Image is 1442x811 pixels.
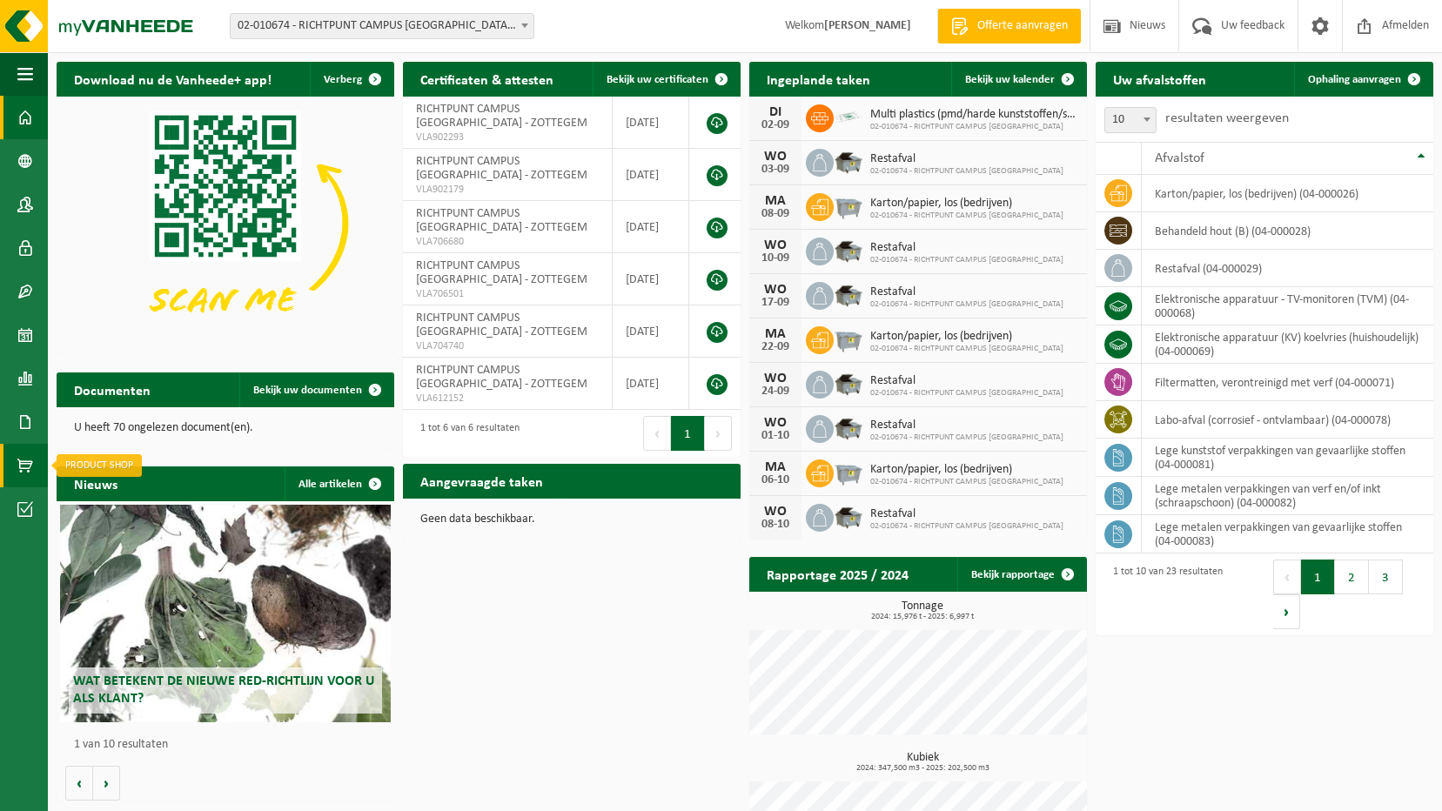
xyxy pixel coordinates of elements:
div: MA [758,460,793,474]
img: WB-5000-GAL-GY-01 [834,279,863,309]
span: Restafval [870,241,1063,255]
img: LP-SK-00500-LPE-16 [834,102,863,131]
span: 2024: 15,976 t - 2025: 6,997 t [758,613,1087,621]
span: 02-010674 - RICHTPUNT CAMPUS ZOTTEGEM - ZOTTEGEM [231,14,533,38]
span: 02-010674 - RICHTPUNT CAMPUS [GEOGRAPHIC_DATA] [870,166,1063,177]
td: [DATE] [613,253,689,305]
td: lege metalen verpakkingen van gevaarlijke stoffen (04-000083) [1142,515,1433,553]
div: 08-09 [758,208,793,220]
td: [DATE] [613,97,689,149]
td: [DATE] [613,201,689,253]
td: karton/papier, los (bedrijven) (04-000026) [1142,175,1433,212]
div: 01-10 [758,430,793,442]
img: WB-2500-GAL-GY-01 [834,324,863,353]
span: 10 [1104,107,1157,133]
span: RICHTPUNT CAMPUS [GEOGRAPHIC_DATA] - ZOTTEGEM [416,259,587,286]
a: Bekijk uw certificaten [593,62,739,97]
span: RICHTPUNT CAMPUS [GEOGRAPHIC_DATA] - ZOTTEGEM [416,207,587,234]
button: Next [705,416,732,451]
a: Ophaling aanvragen [1294,62,1432,97]
label: resultaten weergeven [1165,111,1289,125]
div: 22-09 [758,341,793,353]
span: Bekijk uw certificaten [607,74,708,85]
div: 10-09 [758,252,793,265]
span: 02-010674 - RICHTPUNT CAMPUS [GEOGRAPHIC_DATA] [870,477,1063,487]
img: WB-5000-GAL-GY-01 [834,412,863,442]
span: Karton/papier, los (bedrijven) [870,197,1063,211]
strong: [PERSON_NAME] [824,19,911,32]
img: WB-5000-GAL-GY-01 [834,146,863,176]
div: 06-10 [758,474,793,486]
button: 1 [671,416,705,451]
button: Previous [643,416,671,451]
span: Restafval [870,507,1063,521]
h2: Ingeplande taken [749,62,888,96]
button: Previous [1273,560,1301,594]
span: Multi plastics (pmd/harde kunststoffen/spanbanden/eps/folie naturel/folie gemeng... [870,108,1078,122]
span: VLA704740 [416,339,599,353]
span: 02-010674 - RICHTPUNT CAMPUS [GEOGRAPHIC_DATA] [870,122,1078,132]
h2: Documenten [57,372,168,406]
img: Download de VHEPlus App [57,97,394,350]
td: [DATE] [613,358,689,410]
img: WB-2500-GAL-GY-01 [834,191,863,220]
span: RICHTPUNT CAMPUS [GEOGRAPHIC_DATA] - ZOTTEGEM [416,103,587,130]
a: Wat betekent de nieuwe RED-richtlijn voor u als klant? [60,505,391,722]
div: 24-09 [758,385,793,398]
button: 1 [1301,560,1335,594]
span: Restafval [870,374,1063,388]
span: Karton/papier, los (bedrijven) [870,330,1063,344]
p: Geen data beschikbaar. [420,513,723,526]
td: [DATE] [613,305,689,358]
div: WO [758,372,793,385]
div: WO [758,416,793,430]
span: 02-010674 - RICHTPUNT CAMPUS [GEOGRAPHIC_DATA] [870,299,1063,310]
span: RICHTPUNT CAMPUS [GEOGRAPHIC_DATA] - ZOTTEGEM [416,312,587,338]
h2: Certificaten & attesten [403,62,571,96]
button: Next [1273,594,1300,629]
div: 1 tot 6 van 6 resultaten [412,414,520,452]
a: Offerte aanvragen [937,9,1081,44]
span: VLA902179 [416,183,599,197]
span: 02-010674 - RICHTPUNT CAMPUS [GEOGRAPHIC_DATA] [870,388,1063,399]
span: VLA706680 [416,235,599,249]
span: Bekijk uw documenten [253,385,362,396]
span: 02-010674 - RICHTPUNT CAMPUS [GEOGRAPHIC_DATA] [870,255,1063,265]
img: WB-2500-GAL-GY-01 [834,457,863,486]
span: 02-010674 - RICHTPUNT CAMPUS [GEOGRAPHIC_DATA] [870,344,1063,354]
img: WB-5000-GAL-GY-01 [834,368,863,398]
h2: Aangevraagde taken [403,464,560,498]
td: behandeld hout (B) (04-000028) [1142,212,1433,250]
img: WB-5000-GAL-GY-01 [834,235,863,265]
span: Afvalstof [1155,151,1204,165]
h2: Rapportage 2025 / 2024 [749,557,926,591]
span: 02-010674 - RICHTPUNT CAMPUS [GEOGRAPHIC_DATA] [870,432,1063,443]
td: lege kunststof verpakkingen van gevaarlijke stoffen (04-000081) [1142,439,1433,477]
a: Bekijk rapportage [957,557,1085,592]
img: WB-5000-GAL-GY-01 [834,501,863,531]
span: Ophaling aanvragen [1308,74,1401,85]
button: 3 [1369,560,1403,594]
div: DI [758,105,793,119]
button: Volgende [93,766,120,801]
span: 02-010674 - RICHTPUNT CAMPUS ZOTTEGEM - ZOTTEGEM [230,13,534,39]
button: Vorige [65,766,93,801]
span: RICHTPUNT CAMPUS [GEOGRAPHIC_DATA] - ZOTTEGEM [416,364,587,391]
span: Verberg [324,74,362,85]
p: 1 van 10 resultaten [74,739,386,751]
div: 03-09 [758,164,793,176]
a: Alle artikelen [285,466,392,501]
span: Offerte aanvragen [973,17,1072,35]
div: WO [758,238,793,252]
h3: Tonnage [758,600,1087,621]
span: VLA902293 [416,131,599,144]
span: VLA612152 [416,392,599,405]
h3: Kubiek [758,752,1087,773]
a: Bekijk uw documenten [239,372,392,407]
div: WO [758,283,793,297]
h2: Uw afvalstoffen [1096,62,1224,96]
div: MA [758,194,793,208]
h2: Download nu de Vanheede+ app! [57,62,289,96]
a: Bekijk uw kalender [951,62,1085,97]
span: Wat betekent de nieuwe RED-richtlijn voor u als klant? [73,674,374,705]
